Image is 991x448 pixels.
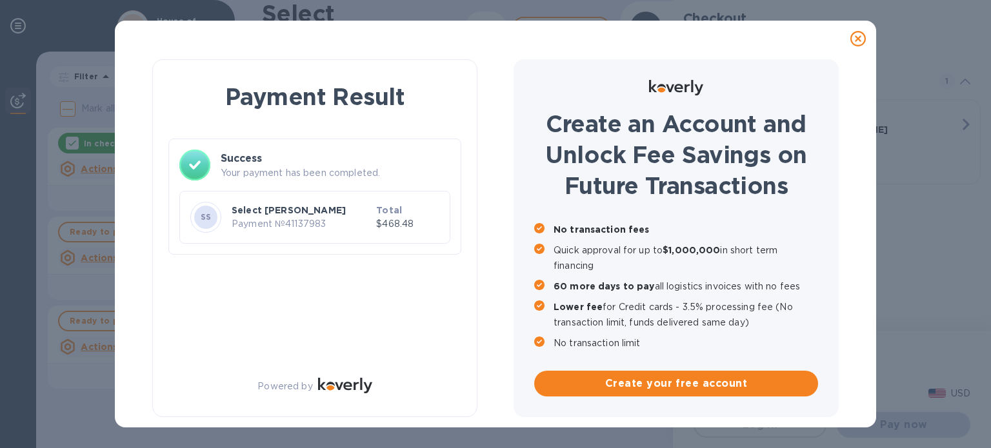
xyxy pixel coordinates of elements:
[554,299,818,330] p: for Credit cards - 3.5% processing fee (No transaction limit, funds delivered same day)
[554,281,655,291] b: 60 more days to pay
[174,81,456,113] h1: Payment Result
[534,108,818,201] h1: Create an Account and Unlock Fee Savings on Future Transactions
[534,371,818,396] button: Create your free account
[649,80,703,95] img: Logo
[545,376,808,391] span: Create your free account
[554,302,603,312] b: Lower fee
[221,166,450,180] p: Your payment has been completed.
[554,278,818,294] p: all logistics invoices with no fees
[232,204,371,217] p: Select [PERSON_NAME]
[201,212,212,222] b: SS
[257,380,312,393] p: Powered by
[376,217,439,231] p: $468.48
[232,217,371,231] p: Payment № 41137983
[554,224,650,235] b: No transaction fees
[554,335,818,351] p: No transaction limit
[318,378,372,393] img: Logo
[376,205,402,215] b: Total
[221,151,450,166] h3: Success
[663,245,720,255] b: $1,000,000
[554,242,818,273] p: Quick approval for up to in short term financing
